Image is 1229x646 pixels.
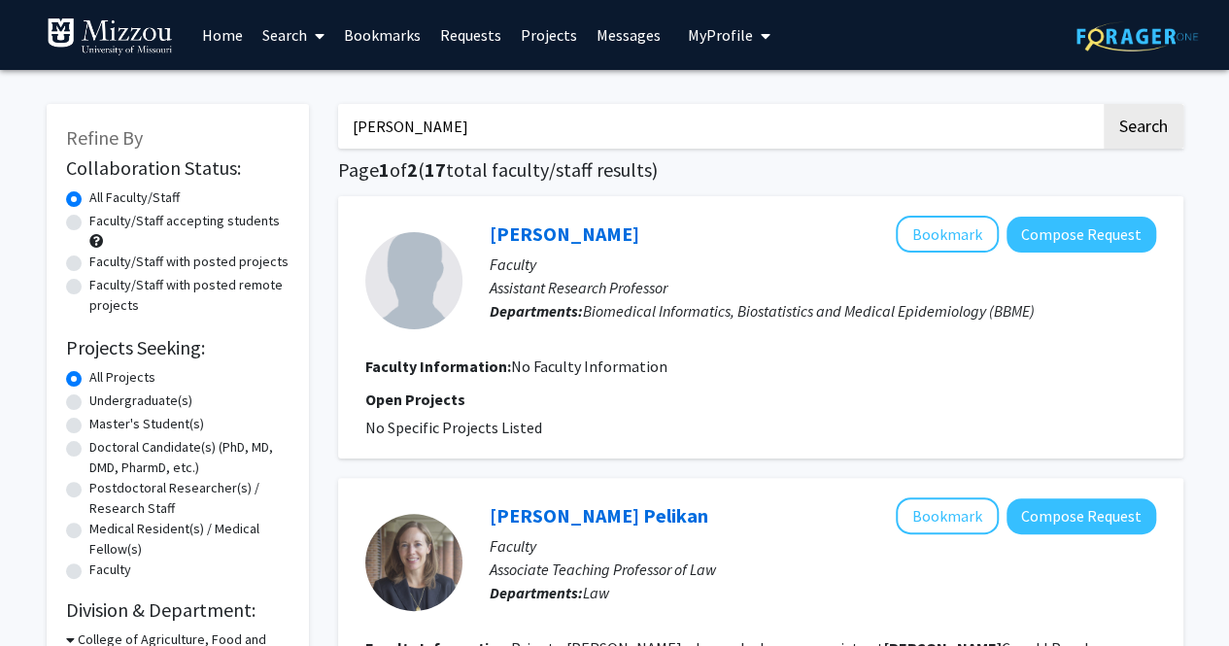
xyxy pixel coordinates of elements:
[511,1,587,69] a: Projects
[89,187,180,208] label: All Faculty/Staff
[365,418,542,437] span: No Specific Projects Listed
[490,221,639,246] a: [PERSON_NAME]
[1104,104,1183,149] button: Search
[338,104,1101,149] input: Search Keywords
[688,25,753,45] span: My Profile
[490,558,1156,581] p: Associate Teaching Professor of Law
[89,391,192,411] label: Undergraduate(s)
[89,275,290,316] label: Faculty/Staff with posted remote projects
[1007,498,1156,534] button: Compose Request to Lauren Shores Pelikan
[379,157,390,182] span: 1
[15,559,83,631] iframe: Chat
[490,276,1156,299] p: Assistant Research Professor
[89,414,204,434] label: Master's Student(s)
[192,1,253,69] a: Home
[511,357,667,376] span: No Faculty Information
[66,598,290,622] h2: Division & Department:
[89,211,280,231] label: Faculty/Staff accepting students
[407,157,418,182] span: 2
[490,583,583,602] b: Departments:
[89,367,155,388] label: All Projects
[365,357,511,376] b: Faculty Information:
[66,156,290,180] h2: Collaboration Status:
[896,497,999,534] button: Add Lauren Shores Pelikan to Bookmarks
[89,519,290,560] label: Medical Resident(s) / Medical Fellow(s)
[89,560,131,580] label: Faculty
[430,1,511,69] a: Requests
[490,253,1156,276] p: Faculty
[253,1,334,69] a: Search
[490,301,583,321] b: Departments:
[896,216,999,253] button: Add Chester Schmaltz to Bookmarks
[583,301,1035,321] span: Biomedical Informatics, Biostatistics and Medical Epidemiology (BBME)
[89,478,290,519] label: Postdoctoral Researcher(s) / Research Staff
[587,1,670,69] a: Messages
[1007,217,1156,253] button: Compose Request to Chester Schmaltz
[89,252,289,272] label: Faculty/Staff with posted projects
[490,534,1156,558] p: Faculty
[66,336,290,359] h2: Projects Seeking:
[583,583,609,602] span: Law
[365,388,1156,411] p: Open Projects
[66,125,143,150] span: Refine By
[490,503,708,527] a: [PERSON_NAME] Pelikan
[425,157,446,182] span: 17
[1076,21,1198,51] img: ForagerOne Logo
[47,17,173,56] img: University of Missouri Logo
[338,158,1183,182] h1: Page of ( total faculty/staff results)
[334,1,430,69] a: Bookmarks
[89,437,290,478] label: Doctoral Candidate(s) (PhD, MD, DMD, PharmD, etc.)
